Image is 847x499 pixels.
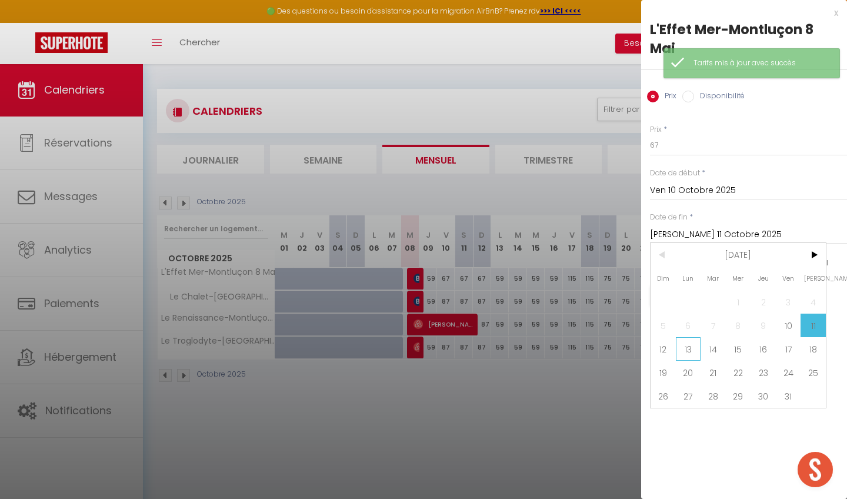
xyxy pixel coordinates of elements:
span: 17 [776,337,801,361]
label: Date de début [650,168,700,179]
span: 20 [676,361,701,384]
div: Tarifs mis à jour avec succès [693,58,828,69]
span: Dim [651,267,676,290]
span: 21 [701,361,726,384]
span: Jeu [751,267,776,290]
span: 3 [776,290,801,314]
span: 26 [651,384,676,408]
span: [PERSON_NAME] [801,267,826,290]
span: [DATE] [676,243,801,267]
span: 6 [676,314,701,337]
span: Lun [676,267,701,290]
span: 18 [801,337,826,361]
span: Mer [726,267,751,290]
label: Prix [650,124,662,135]
span: 14 [701,337,726,361]
span: 8 [726,314,751,337]
span: 12 [651,337,676,361]
label: Disponibilité [694,91,745,104]
span: 11 [801,314,826,337]
span: 7 [701,314,726,337]
span: 4 [801,290,826,314]
span: 1 [726,290,751,314]
span: < [651,243,676,267]
span: 24 [776,361,801,384]
span: > [801,243,826,267]
span: 19 [651,361,676,384]
span: 29 [726,384,751,408]
span: 23 [751,361,776,384]
span: 5 [651,314,676,337]
span: 28 [701,384,726,408]
label: Prix [659,91,676,104]
span: Ven [776,267,801,290]
span: 9 [751,314,776,337]
div: x [641,6,838,20]
span: 2 [751,290,776,314]
span: 10 [776,314,801,337]
span: Mar [701,267,726,290]
span: 13 [676,337,701,361]
span: 25 [801,361,826,384]
span: 16 [751,337,776,361]
span: 31 [776,384,801,408]
span: 15 [726,337,751,361]
span: 22 [726,361,751,384]
div: L'Effet Mer-Montluçon 8 Mai [650,20,838,58]
label: Date de fin [650,212,688,223]
span: 30 [751,384,776,408]
div: Ouvrir le chat [798,452,833,487]
span: 27 [676,384,701,408]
